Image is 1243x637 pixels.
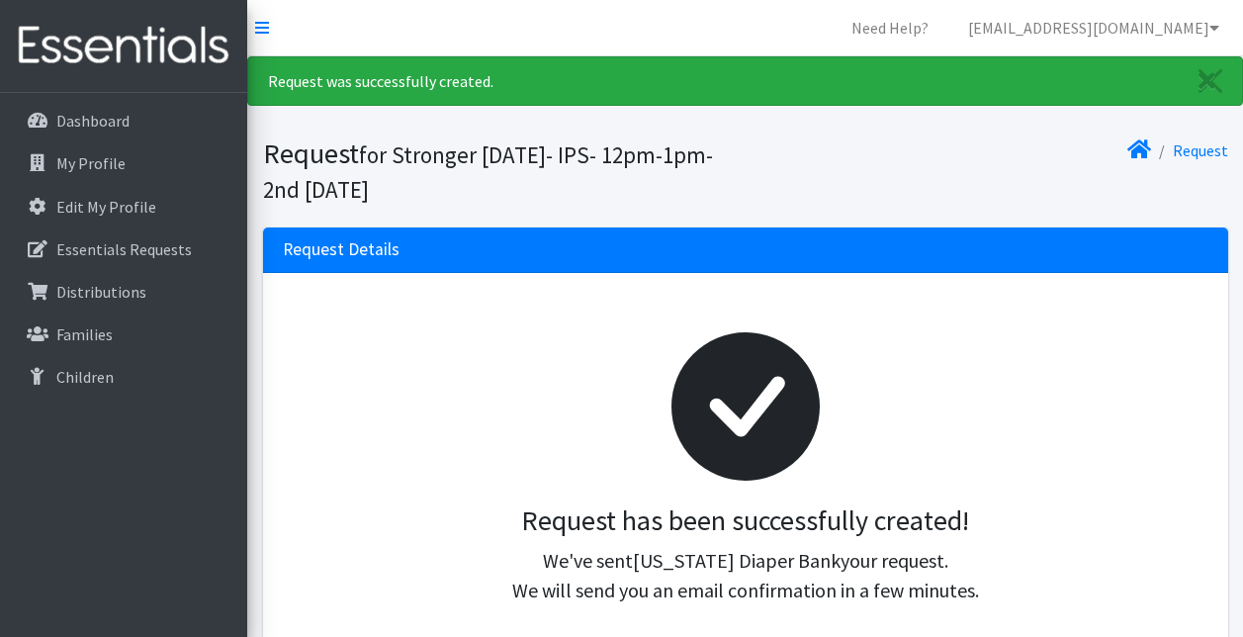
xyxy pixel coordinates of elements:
[247,56,1243,106] div: Request was successfully created.
[56,282,146,302] p: Distributions
[8,315,239,354] a: Families
[8,229,239,269] a: Essentials Requests
[263,136,739,205] h1: Request
[8,187,239,227] a: Edit My Profile
[8,272,239,312] a: Distributions
[56,367,114,387] p: Children
[299,546,1193,605] p: We've sent your request. We will send you an email confirmation in a few minutes.
[1179,57,1242,105] a: Close
[8,13,239,79] img: HumanEssentials
[56,239,192,259] p: Essentials Requests
[8,357,239,397] a: Children
[836,8,944,47] a: Need Help?
[283,239,400,260] h3: Request Details
[56,197,156,217] p: Edit My Profile
[8,143,239,183] a: My Profile
[56,111,130,131] p: Dashboard
[56,324,113,344] p: Families
[633,548,841,573] span: [US_STATE] Diaper Bank
[56,153,126,173] p: My Profile
[263,140,713,204] small: for Stronger [DATE]- IPS- 12pm-1pm- 2nd [DATE]
[299,504,1193,538] h3: Request has been successfully created!
[8,101,239,140] a: Dashboard
[1173,140,1228,160] a: Request
[952,8,1235,47] a: [EMAIL_ADDRESS][DOMAIN_NAME]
